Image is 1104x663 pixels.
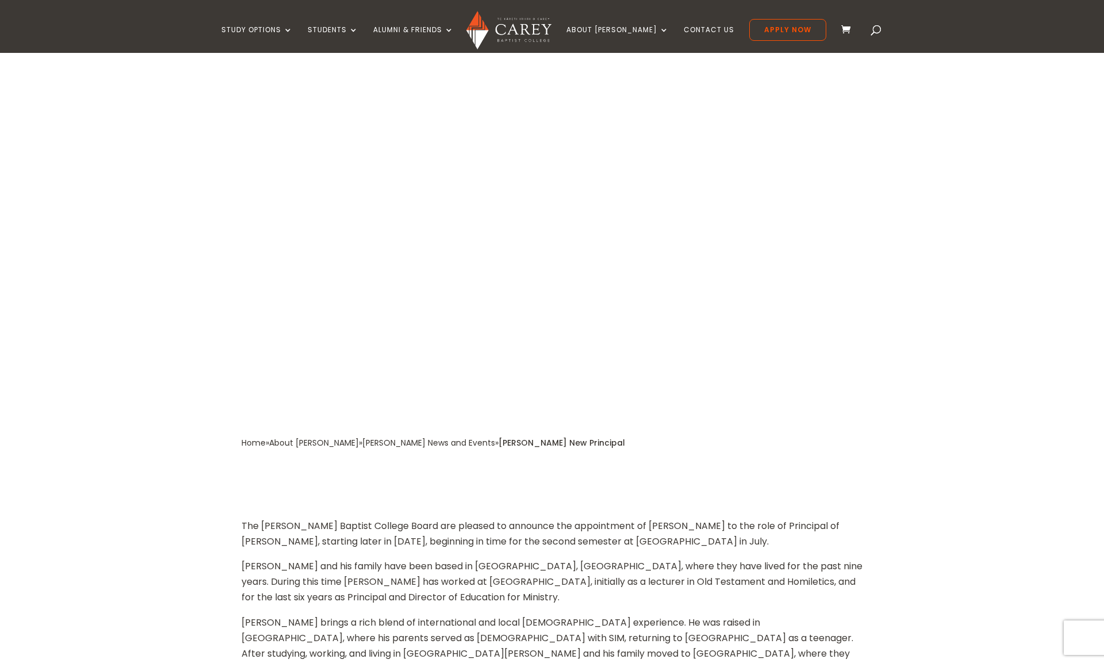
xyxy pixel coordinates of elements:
a: Home [241,437,266,449]
div: » » » [241,435,499,451]
p: [PERSON_NAME] and his family have been based in [GEOGRAPHIC_DATA], [GEOGRAPHIC_DATA], where they ... [241,558,862,615]
a: About [PERSON_NAME] [566,26,669,53]
a: Apply Now [749,19,826,41]
a: Students [308,26,358,53]
a: [PERSON_NAME] News and Events [362,437,495,449]
p: The [PERSON_NAME] Baptist College Board are pleased to announce the appointment of [PERSON_NAME] ... [241,518,862,558]
a: About [PERSON_NAME] [269,437,359,449]
a: Study Options [221,26,293,53]
div: [PERSON_NAME] New Principal [499,435,625,451]
a: Alumni & Friends [373,26,454,53]
a: Contact Us [684,26,734,53]
img: Carey Baptist College [466,11,551,49]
